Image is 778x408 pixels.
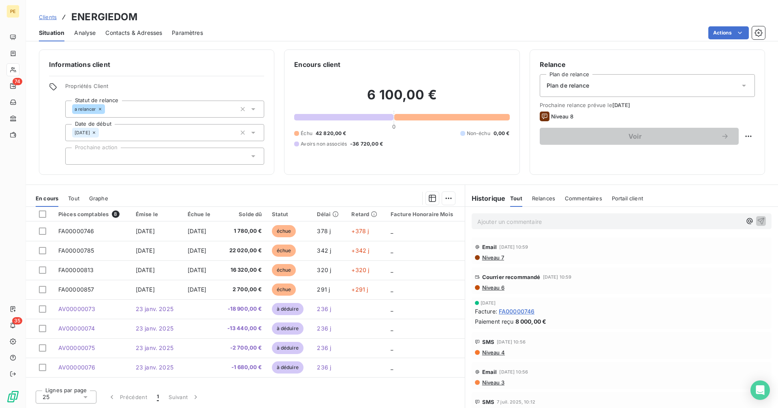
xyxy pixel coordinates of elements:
[272,264,296,276] span: échue
[272,342,304,354] span: à déduire
[351,266,369,273] span: +320 j
[475,317,514,326] span: Paiement reçu
[136,228,155,234] span: [DATE]
[391,247,393,254] span: _
[136,344,173,351] span: 23 janv. 2025
[223,247,262,255] span: 22 020,00 €
[136,247,155,254] span: [DATE]
[317,325,331,332] span: 236 j
[317,364,331,371] span: 236 j
[223,227,262,235] span: 1 780,00 €
[152,389,164,406] button: 1
[272,303,304,315] span: à déduire
[75,130,90,135] span: [DATE]
[475,307,497,316] span: Facture :
[481,301,496,305] span: [DATE]
[136,266,155,273] span: [DATE]
[6,390,19,403] img: Logo LeanPay
[58,305,96,312] span: AV00000073
[58,364,96,371] span: AV00000076
[301,140,347,148] span: Avoirs non associés
[65,83,264,94] span: Propriétés Client
[317,228,331,234] span: 378 j
[223,211,262,217] div: Solde dû
[294,87,509,111] h2: 6 100,00 €
[482,274,541,280] span: Courrier recommandé
[58,210,126,218] div: Pièces comptables
[543,275,572,279] span: [DATE] 10:59
[294,60,340,69] h6: Encours client
[136,305,173,312] span: 23 janv. 2025
[58,266,94,273] span: FA00000813
[272,211,308,217] div: Statut
[391,286,393,293] span: _
[99,129,105,136] input: Ajouter une valeur
[223,324,262,333] span: -13 440,00 €
[223,305,262,313] span: -18 900,00 €
[467,130,490,137] span: Non-échu
[223,286,262,294] span: 2 700,00 €
[164,389,205,406] button: Suivant
[58,228,94,234] span: FA00000746
[540,60,755,69] h6: Relance
[391,228,393,234] span: _
[391,305,393,312] span: _
[612,195,643,202] span: Portail client
[136,286,155,293] span: [DATE]
[68,195,79,202] span: Tout
[540,102,755,108] span: Prochaine relance prévue le
[105,29,162,37] span: Contacts & Adresses
[317,266,331,273] span: 320 j
[499,369,528,374] span: [DATE] 10:56
[72,152,79,160] input: Ajouter une valeur
[103,389,152,406] button: Précédent
[351,286,368,293] span: +291 j
[39,29,64,37] span: Situation
[391,266,393,273] span: _
[43,393,49,401] span: 25
[301,130,312,137] span: Échu
[317,247,331,254] span: 342 j
[494,130,510,137] span: 0,00 €
[565,195,602,202] span: Commentaires
[136,325,173,332] span: 23 janv. 2025
[74,29,96,37] span: Analyse
[351,228,369,234] span: +378 j
[223,344,262,352] span: -2 700,00 €
[188,211,214,217] div: Échue le
[481,349,505,356] span: Niveau 4
[351,247,369,254] span: +342 j
[6,5,19,18] div: PE
[612,102,631,108] span: [DATE]
[188,266,207,273] span: [DATE]
[391,211,460,217] div: Facture Honoraire Mois
[172,29,203,37] span: Paramètres
[482,369,497,375] span: Email
[89,195,108,202] span: Graphe
[188,228,207,234] span: [DATE]
[272,283,296,296] span: échue
[136,364,173,371] span: 23 janv. 2025
[482,399,494,405] span: SMS
[551,113,573,120] span: Niveau 8
[532,195,555,202] span: Relances
[112,210,119,218] span: 8
[750,380,770,400] div: Open Intercom Messenger
[482,244,497,250] span: Email
[49,60,264,69] h6: Informations client
[391,344,393,351] span: _
[75,107,96,112] span: a relancer
[272,245,296,257] span: échue
[391,325,393,332] span: _
[497,339,526,344] span: [DATE] 10:56
[105,105,111,113] input: Ajouter une valeur
[549,133,721,140] span: Voir
[58,286,94,293] span: FA00000857
[223,266,262,274] span: 16 320,00 €
[482,339,494,345] span: SMS
[136,211,178,217] div: Émise le
[499,245,528,249] span: [DATE] 10:59
[71,10,138,24] h3: ENERGIEDOM
[317,286,330,293] span: 291 j
[481,254,504,261] span: Niveau 7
